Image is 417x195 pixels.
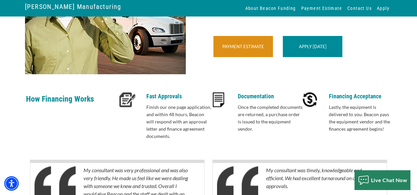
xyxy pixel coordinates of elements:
[371,177,407,183] span: Live Chat Now
[355,170,411,190] button: Live Chat Now
[119,92,136,107] img: Fast Approvals
[146,92,212,100] p: Fast Approvals
[4,176,19,191] div: Accessibility Menu
[329,104,395,133] p: Lastly, the equipment is delivered to you. Beacon pays the equipment vendor and the finances agre...
[222,44,264,49] a: Payment Estimate
[329,92,395,100] p: Financing Acceptance
[238,104,304,133] p: Once the completed documents are returned, a purchase order is issued to the equipment vendor.
[26,92,117,114] p: How Financing Works
[299,44,327,49] a: Apply [DATE]
[146,104,212,140] p: Finish our one page application, and within 48 hours, Beacon will respond with an approval letter...
[213,92,224,107] img: Documentation
[238,92,304,100] p: Documentation
[25,1,121,12] a: [PERSON_NAME] Manufacturing
[208,66,301,72] a: or Contact Your Financing Consultant >>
